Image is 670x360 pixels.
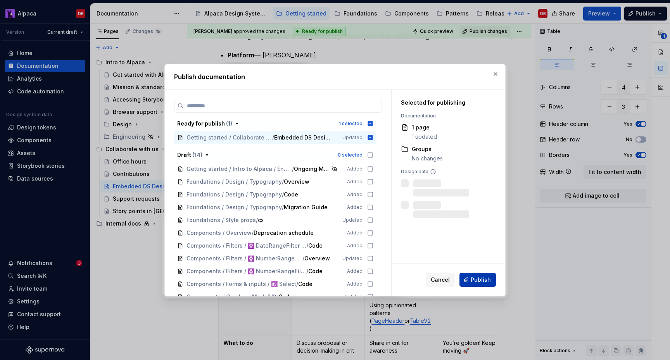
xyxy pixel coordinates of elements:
[174,72,496,81] h2: Publish documentation
[401,113,492,119] div: Documentation
[347,230,363,236] span: Added
[256,216,258,224] span: /
[284,191,299,198] span: Code
[347,281,363,287] span: Added
[347,243,363,249] span: Added
[412,155,443,162] div: No changes
[347,179,363,185] span: Added
[192,152,202,158] span: ( 14 )
[274,134,332,141] span: Embedded DS Designers
[186,191,282,198] span: Foundations / Design / Typography
[186,178,282,186] span: Foundations / Design / Typography
[284,203,328,211] span: Migration Guide
[282,203,284,211] span: /
[298,280,314,288] span: Code
[412,124,437,131] div: 1 page
[177,120,232,127] div: Ready for publish
[347,191,363,198] span: Added
[306,242,308,250] span: /
[296,280,298,288] span: /
[292,165,294,173] span: /
[426,273,455,287] button: Cancel
[282,191,284,198] span: /
[401,169,492,175] div: Design data
[294,165,330,173] span: Ongoing Migrations
[254,229,314,237] span: Deprecation schedule
[342,217,363,223] span: Updated
[347,204,363,210] span: Added
[302,255,304,262] span: /
[186,134,272,141] span: Getting started / Collaborate with us
[308,242,324,250] span: Code
[284,178,309,186] span: Overview
[186,203,282,211] span: Foundations / Design / Typography
[412,133,437,141] div: 1 updated
[226,120,232,127] span: ( 1 )
[186,255,302,262] span: Components / Filters / ⚛️ NumberRangeFilter 🆕
[342,134,363,141] span: Updated
[342,255,363,262] span: Updated
[347,166,363,172] span: Added
[186,165,292,173] span: Getting started / Intro to Alpaca / Engineering / Migrations
[177,151,202,159] div: Draft
[186,293,276,301] span: Components / Overlay / ModalV2
[471,276,491,284] span: Publish
[186,242,306,250] span: Components / Filters / ⚛️ DateRangeFilter 🆕
[276,293,278,301] span: /
[431,276,450,284] span: Cancel
[278,293,294,301] span: Code
[174,149,376,161] button: Draft (14)0 selected
[186,229,252,237] span: Components / Overview
[282,178,284,186] span: /
[258,216,273,224] span: cx
[342,294,363,300] span: Updated
[412,145,443,153] div: Groups
[174,117,376,130] button: Ready for publish (1)1 selected
[186,216,256,224] span: Foundations / Style props
[308,267,324,275] span: Code
[347,268,363,274] span: Added
[272,134,274,141] span: /
[459,273,496,287] button: Publish
[186,267,306,275] span: Components / Filters / ⚛️ NumberRangeFilter 🆕
[401,99,492,107] div: Selected for publishing
[338,152,363,158] div: 0 selected
[339,121,363,127] div: 1 selected
[304,255,330,262] span: Overview
[252,229,254,237] span: /
[186,280,296,288] span: Components / Forms & inputs / ⚛️ Select
[306,267,308,275] span: /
